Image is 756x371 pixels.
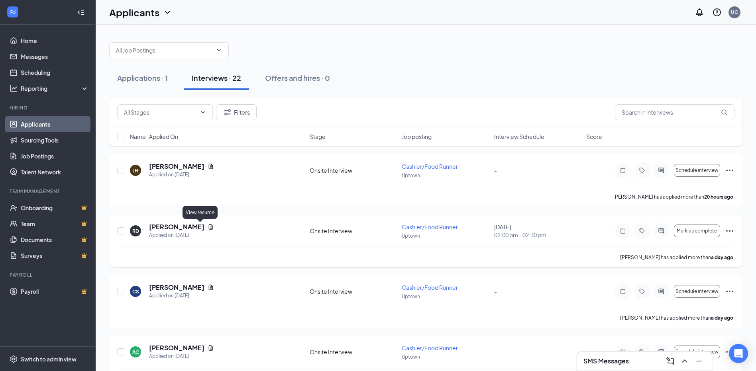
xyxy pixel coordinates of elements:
svg: ActiveChat [656,349,666,355]
span: Cashier/Food Runner [402,163,458,170]
span: Cashier/Food Runner [402,223,458,230]
svg: Ellipses [725,166,734,175]
b: a day ago [711,254,733,260]
input: All Job Postings [116,46,212,55]
h5: [PERSON_NAME] [149,283,204,292]
div: Team Management [10,188,87,195]
svg: Filter [223,107,232,117]
h5: [PERSON_NAME] [149,223,204,231]
a: OnboardingCrown [21,200,89,216]
a: DocumentsCrown [21,232,89,248]
button: Mark as complete [674,225,720,237]
svg: Note [618,349,628,355]
span: Cashier/Food Runner [402,284,458,291]
svg: Document [208,345,214,351]
span: - [494,167,497,174]
h5: [PERSON_NAME] [149,344,204,352]
input: All Stages [124,108,196,117]
div: Open Intercom Messenger [729,344,748,363]
svg: Minimize [694,356,704,366]
span: Score [586,133,602,141]
button: Filter Filters [216,104,257,120]
div: Switch to admin view [21,355,77,363]
svg: Ellipses [725,287,734,296]
div: Onsite Interview [310,287,397,295]
p: Uptown [402,293,489,300]
div: AC [132,349,139,355]
span: Cashier/Food Runner [402,344,458,351]
div: Applications · 1 [117,73,168,83]
p: [PERSON_NAME] has applied more than . [613,193,734,200]
svg: Analysis [10,84,18,92]
svg: Ellipses [725,347,734,357]
svg: Settings [10,355,18,363]
div: Hiring [10,104,87,111]
svg: ComposeMessage [666,356,675,366]
svg: Tag [637,288,647,295]
div: UC [731,9,738,16]
div: Onsite Interview [310,227,397,235]
a: Scheduling [21,64,89,80]
div: CS [132,288,139,295]
a: Job Postings [21,148,89,164]
span: Interview Schedule [494,133,544,141]
input: Search in interviews [615,104,734,120]
a: Sourcing Tools [21,132,89,148]
svg: ChevronDown [200,109,206,115]
b: 20 hours ago [704,194,733,200]
h3: SMS Messages [583,357,629,365]
a: SurveysCrown [21,248,89,264]
svg: Tag [637,349,647,355]
svg: Note [618,228,628,234]
svg: ActiveChat [656,228,666,234]
svg: Note [618,288,628,295]
div: RD [132,228,139,234]
p: [PERSON_NAME] has applied more than . [620,314,734,321]
button: ComposeMessage [664,355,677,367]
div: Onsite Interview [310,348,397,356]
span: Job posting [402,133,432,141]
div: Applied on [DATE] [149,231,214,239]
svg: ActiveChat [656,167,666,174]
svg: Document [208,224,214,230]
button: ChevronUp [678,355,691,367]
h5: [PERSON_NAME] [149,162,204,171]
button: Schedule interview [674,164,720,177]
div: Applied on [DATE] [149,352,214,360]
svg: Collapse [77,8,85,16]
div: Reporting [21,84,89,92]
p: Uptown [402,353,489,360]
span: Schedule interview [675,349,719,355]
span: Schedule interview [675,168,719,173]
span: 02:00 pm - 02:30 pm [494,231,581,239]
a: Applicants [21,116,89,132]
div: Applied on [DATE] [149,292,214,300]
svg: Tag [637,167,647,174]
svg: ChevronDown [216,47,222,53]
svg: Tag [637,228,647,234]
a: Home [21,33,89,49]
p: [PERSON_NAME] has applied more than . [620,254,734,261]
button: Schedule interview [674,346,720,358]
span: Name · Applied On [130,133,178,141]
svg: Note [618,167,628,174]
p: Uptown [402,232,489,239]
span: - [494,288,497,295]
div: Offers and hires · 0 [265,73,330,83]
a: Talent Network [21,164,89,180]
div: View resume [183,206,218,219]
svg: ActiveChat [656,288,666,295]
span: Mark as complete [677,228,717,234]
div: Onsite Interview [310,166,397,174]
svg: QuestionInfo [712,8,722,17]
p: Uptown [402,172,489,179]
a: PayrollCrown [21,283,89,299]
svg: MagnifyingGlass [721,109,727,115]
button: Schedule interview [674,285,720,298]
b: a day ago [711,315,733,321]
a: TeamCrown [21,216,89,232]
svg: ChevronDown [163,8,172,17]
svg: ChevronUp [680,356,689,366]
div: JH [133,167,138,174]
div: [DATE] [494,223,581,239]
